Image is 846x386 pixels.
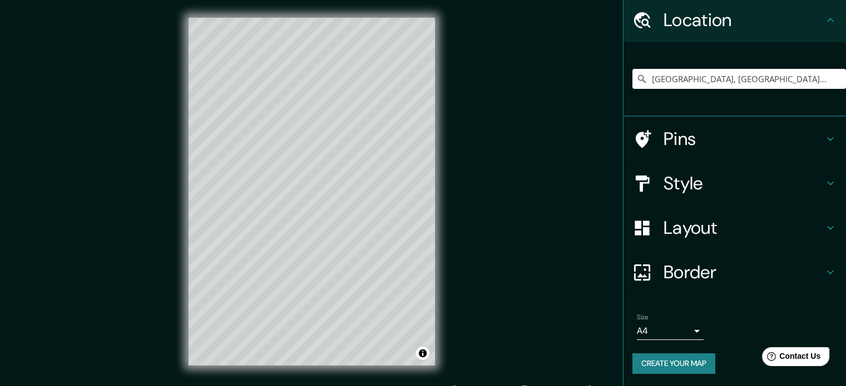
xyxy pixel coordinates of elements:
[664,172,824,194] h4: Style
[664,217,824,239] h4: Layout
[624,250,846,294] div: Border
[664,9,824,31] h4: Location
[632,69,846,89] input: Pick your city or area
[624,161,846,205] div: Style
[624,205,846,250] div: Layout
[632,353,715,374] button: Create your map
[624,117,846,161] div: Pins
[416,347,429,360] button: Toggle attribution
[664,128,824,150] h4: Pins
[637,322,704,340] div: A4
[747,343,834,374] iframe: Help widget launcher
[664,261,824,283] h4: Border
[637,313,649,322] label: Size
